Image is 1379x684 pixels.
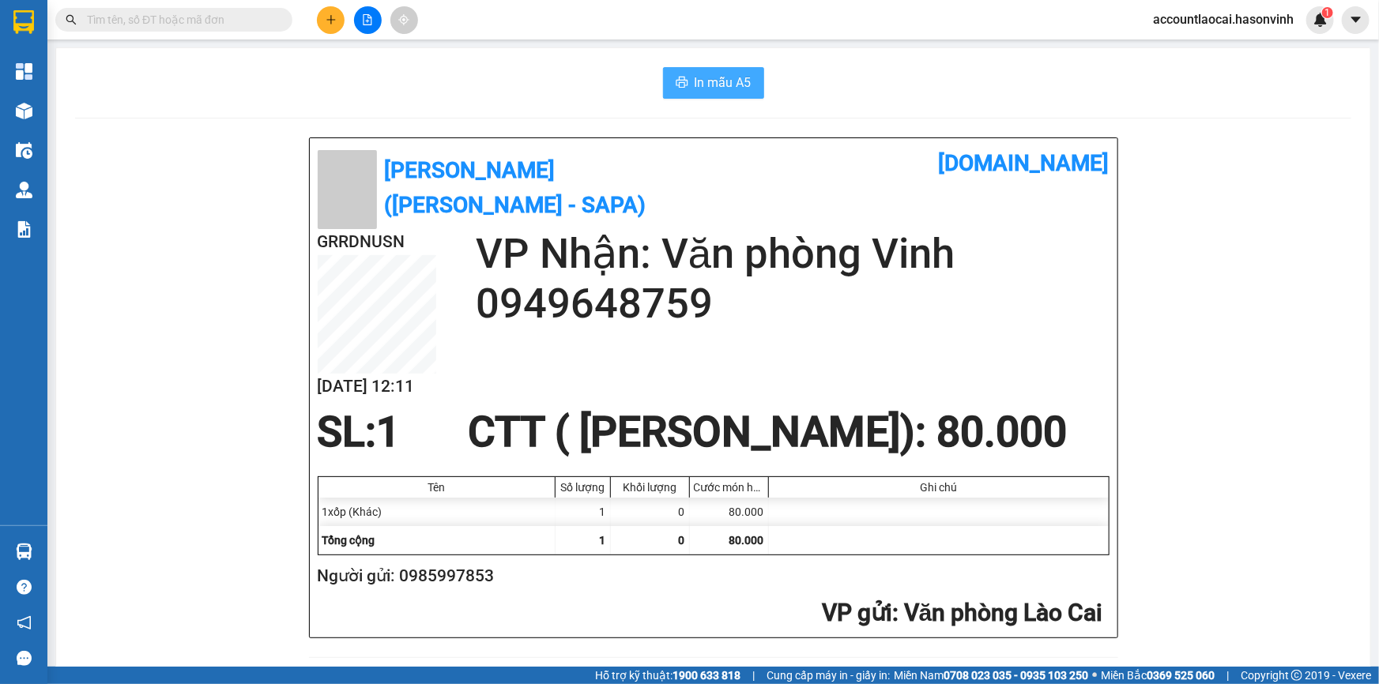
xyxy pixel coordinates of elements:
div: 0 [611,498,690,526]
h2: Người gửi: 0985997853 [318,563,1103,589]
span: 1 [600,534,606,547]
span: In mẫu A5 [695,73,752,92]
b: [PERSON_NAME] ([PERSON_NAME] - Sapa) [56,13,248,108]
button: caret-down [1342,6,1370,34]
span: VP gửi [822,599,892,626]
span: file-add [362,14,373,25]
img: warehouse-icon [16,182,32,198]
span: | [752,667,755,684]
span: SL: [318,408,377,457]
span: copyright [1291,670,1302,681]
h2: GRRDNUSN [318,229,436,255]
input: Tìm tên, số ĐT hoặc mã đơn [87,11,273,28]
div: 1xốp (Khác) [318,498,556,526]
div: Khối lượng [615,481,685,494]
button: plus [317,6,345,34]
div: 80.000 [690,498,769,526]
div: Tên [322,481,551,494]
b: [DOMAIN_NAME] [211,13,382,39]
div: Số lượng [560,481,606,494]
h2: : Văn phòng Lào Cai [318,597,1103,630]
img: dashboard-icon [16,63,32,80]
span: 0 [679,534,685,547]
span: plus [326,14,337,25]
img: solution-icon [16,221,32,238]
strong: 1900 633 818 [673,669,740,682]
span: Hỗ trợ kỹ thuật: [595,667,740,684]
button: file-add [354,6,382,34]
button: aim [390,6,418,34]
div: Cước món hàng [694,481,764,494]
b: [PERSON_NAME] ([PERSON_NAME] - Sapa) [385,157,646,218]
span: Miền Bắc [1101,667,1215,684]
span: 80.000 [729,534,764,547]
span: notification [17,615,32,630]
b: [DOMAIN_NAME] [939,150,1110,176]
strong: 0369 525 060 [1147,669,1215,682]
span: caret-down [1349,13,1363,27]
h2: VP Nhận: Văn phòng Vinh [83,113,382,212]
button: printerIn mẫu A5 [663,67,764,99]
span: printer [676,76,688,91]
div: Ghi chú [773,481,1105,494]
span: message [17,651,32,666]
img: logo-vxr [13,10,34,34]
div: 1 [556,498,611,526]
h2: 0949648759 [476,279,1110,329]
h2: GRRDNUSN [9,113,127,139]
img: warehouse-icon [16,142,32,159]
img: warehouse-icon [16,543,32,560]
span: ⚪️ [1092,672,1097,678]
img: icon-new-feature [1313,13,1328,27]
span: Cung cấp máy in - giấy in: [767,667,890,684]
span: Tổng cộng [322,534,375,547]
span: accountlaocai.hasonvinh [1140,9,1306,29]
span: aim [398,14,409,25]
h2: [DATE] 12:11 [318,374,436,400]
strong: 0708 023 035 - 0935 103 250 [944,669,1088,682]
img: warehouse-icon [16,103,32,119]
span: question-circle [17,580,32,595]
h2: VP Nhận: Văn phòng Vinh [476,229,1110,279]
span: 1 [1324,7,1330,18]
span: | [1226,667,1229,684]
sup: 1 [1322,7,1333,18]
span: Miền Nam [894,667,1088,684]
div: CTT ( [PERSON_NAME]) : 80.000 [458,408,1076,456]
span: 1 [377,408,401,457]
span: search [66,14,77,25]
